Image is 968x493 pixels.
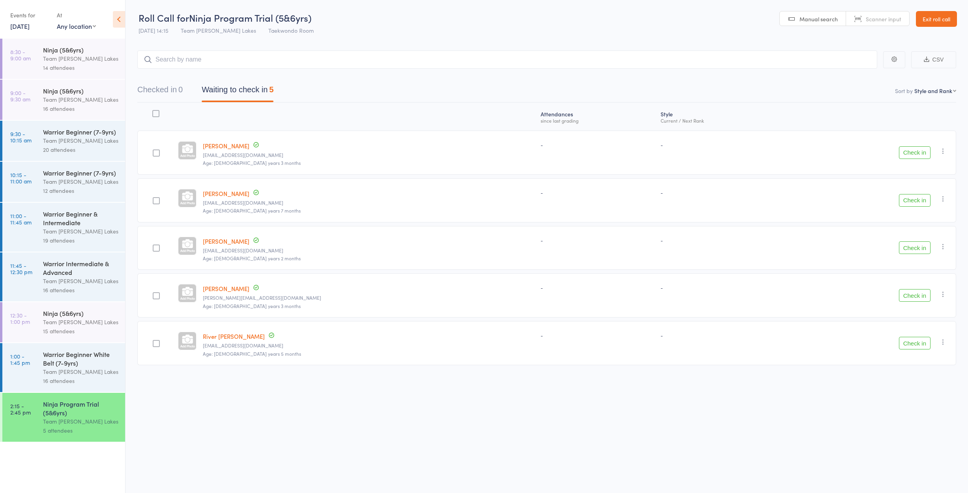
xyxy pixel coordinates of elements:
[181,26,256,34] span: Team [PERSON_NAME] Lakes
[10,90,30,102] time: 9:00 - 9:30 am
[10,353,30,366] time: 1:00 - 1:45 pm
[203,142,249,150] a: [PERSON_NAME]
[866,15,901,23] span: Scanner input
[178,85,183,94] div: 0
[203,332,265,340] a: River [PERSON_NAME]
[799,15,838,23] span: Manual search
[2,39,125,79] a: 8:30 -9:00 amNinja (5&6yrs)Team [PERSON_NAME] Lakes14 attendees
[43,286,118,295] div: 16 attendees
[43,417,118,426] div: Team [PERSON_NAME] Lakes
[269,85,273,94] div: 5
[43,168,118,177] div: Warrior Beginner (7-9yrs)
[541,141,654,148] div: -
[43,54,118,63] div: Team [PERSON_NAME] Lakes
[203,237,249,245] a: [PERSON_NAME]
[43,227,118,236] div: Team [PERSON_NAME] Lakes
[2,393,125,442] a: 2:15 -2:45 pmNinja Program Trial (5&6yrs)Team [PERSON_NAME] Lakes5 attendees
[2,343,125,392] a: 1:00 -1:45 pmWarrior Beginner White Belt (7-9yrs)Team [PERSON_NAME] Lakes16 attendees
[43,400,118,417] div: Ninja Program Trial (5&6yrs)
[661,141,789,148] div: -
[43,127,118,136] div: Warrior Beginner (7-9yrs)
[43,327,118,336] div: 15 attendees
[541,284,654,291] div: -
[10,403,31,415] time: 2:15 - 2:45 pm
[43,136,118,145] div: Team [PERSON_NAME] Lakes
[43,145,118,154] div: 20 attendees
[916,11,957,27] a: Exit roll call
[203,295,534,301] small: rebecca.camilleri3107@gmail.com
[43,426,118,435] div: 5 attendees
[43,63,118,72] div: 14 attendees
[541,118,654,123] div: since last grading
[2,121,125,161] a: 9:30 -10:15 amWarrior Beginner (7-9yrs)Team [PERSON_NAME] Lakes20 attendees
[657,106,792,127] div: Style
[189,11,311,24] span: Ninja Program Trial (5&6yrs)
[43,95,118,104] div: Team [PERSON_NAME] Lakes
[541,189,654,196] div: -
[43,177,118,186] div: Team [PERSON_NAME] Lakes
[43,376,118,385] div: 16 attendees
[203,343,534,348] small: lthompson11185@gmail.com
[914,87,952,95] div: Style and Rank
[202,81,273,102] button: Waiting to check in5
[661,118,789,123] div: Current / Next Rank
[537,106,657,127] div: Atten­dances
[43,350,118,367] div: Warrior Beginner White Belt (7-9yrs)
[203,152,534,158] small: stevefelsinger@gmail.com
[10,213,32,225] time: 11:00 - 11:45 am
[203,255,301,261] span: Age: [DEMOGRAPHIC_DATA] years 2 months
[43,317,118,327] div: Team [PERSON_NAME] Lakes
[10,262,32,275] time: 11:45 - 12:30 pm
[899,337,931,349] button: Check in
[203,159,301,166] span: Age: [DEMOGRAPHIC_DATA] years 3 months
[43,86,118,95] div: Ninja (5&6yrs)
[10,172,32,184] time: 10:15 - 11:00 am
[43,236,118,245] div: 19 attendees
[43,45,118,54] div: Ninja (5&6yrs)
[2,302,125,342] a: 12:30 -1:00 pmNinja (5&6yrs)Team [PERSON_NAME] Lakes15 attendees
[10,22,30,30] a: [DATE]
[10,312,30,325] time: 12:30 - 1:00 pm
[43,367,118,376] div: Team [PERSON_NAME] Lakes
[137,81,183,102] button: Checked in0
[43,186,118,195] div: 12 attendees
[2,162,125,202] a: 10:15 -11:00 amWarrior Beginner (7-9yrs)Team [PERSON_NAME] Lakes12 attendees
[541,332,654,338] div: -
[911,51,956,68] button: CSV
[10,9,49,22] div: Events for
[895,87,913,95] label: Sort by
[10,49,31,61] time: 8:30 - 9:00 am
[43,276,118,286] div: Team [PERSON_NAME] Lakes
[203,303,301,309] span: Age: [DEMOGRAPHIC_DATA] years 3 months
[203,207,301,214] span: Age: [DEMOGRAPHIC_DATA] years 7 months
[43,209,118,227] div: Warrior Beginner & Intermediate
[2,203,125,252] a: 11:00 -11:45 amWarrior Beginner & IntermediateTeam [PERSON_NAME] Lakes19 attendees
[203,284,249,293] a: [PERSON_NAME]
[43,259,118,276] div: Warrior Intermediate & Advanced
[2,80,125,120] a: 9:00 -9:30 amNinja (5&6yrs)Team [PERSON_NAME] Lakes16 attendees
[661,284,789,291] div: -
[203,189,249,198] a: [PERSON_NAME]
[268,26,314,34] span: Taekwondo Room
[899,194,931,207] button: Check in
[541,237,654,243] div: -
[10,131,32,143] time: 9:30 - 10:15 am
[899,289,931,302] button: Check in
[899,146,931,159] button: Check in
[899,241,931,254] button: Check in
[661,332,789,338] div: -
[661,237,789,243] div: -
[43,104,118,113] div: 16 attendees
[203,248,534,253] small: chriscag@live.com
[661,189,789,196] div: -
[139,11,189,24] span: Roll Call for
[203,200,534,205] small: chriscag@live.com
[139,26,169,34] span: [DATE] 14:15
[137,50,877,69] input: Search by name
[2,252,125,301] a: 11:45 -12:30 pmWarrior Intermediate & AdvancedTeam [PERSON_NAME] Lakes16 attendees
[43,309,118,317] div: Ninja (5&6yrs)
[57,9,96,22] div: At
[203,350,301,357] span: Age: [DEMOGRAPHIC_DATA] years 5 months
[57,22,96,30] div: Any location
